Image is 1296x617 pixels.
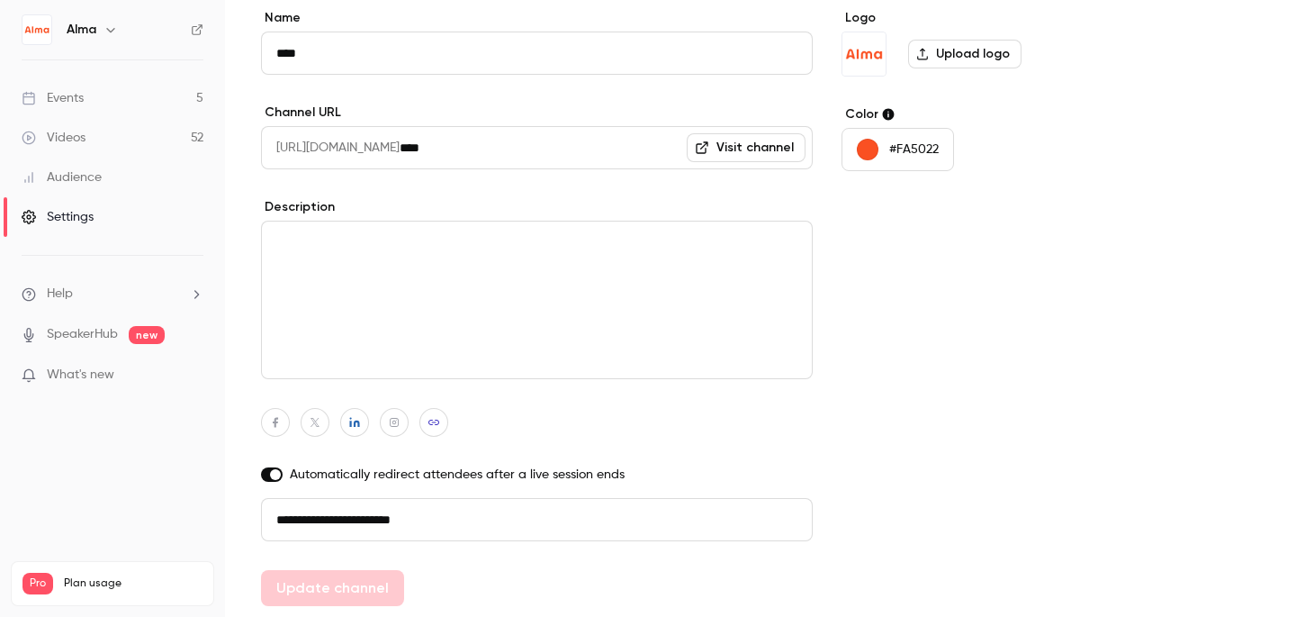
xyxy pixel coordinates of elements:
[889,141,939,159] p: #FA5022
[64,576,202,591] span: Plan usage
[687,133,805,162] a: Visit channel
[261,466,813,484] label: Automatically redirect attendees after a live session ends
[22,208,94,226] div: Settings
[47,366,114,385] span: What's new
[22,89,84,107] div: Events
[261,104,813,122] label: Channel URL
[22,129,85,147] div: Videos
[842,32,886,76] img: Alma
[22,15,51,44] img: Alma
[841,9,1118,27] label: Logo
[67,21,96,39] h6: Alma
[261,198,813,216] label: Description
[47,325,118,344] a: SpeakerHub
[129,326,165,344] span: new
[182,367,203,384] iframe: Noticeable Trigger
[261,126,400,169] span: [URL][DOMAIN_NAME]
[908,40,1021,68] label: Upload logo
[22,168,102,186] div: Audience
[841,128,954,171] button: #FA5022
[22,285,203,304] li: help-dropdown-opener
[47,285,73,304] span: Help
[841,9,1118,77] section: Logo
[261,9,813,27] label: Name
[841,105,1118,123] label: Color
[22,573,53,594] span: Pro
